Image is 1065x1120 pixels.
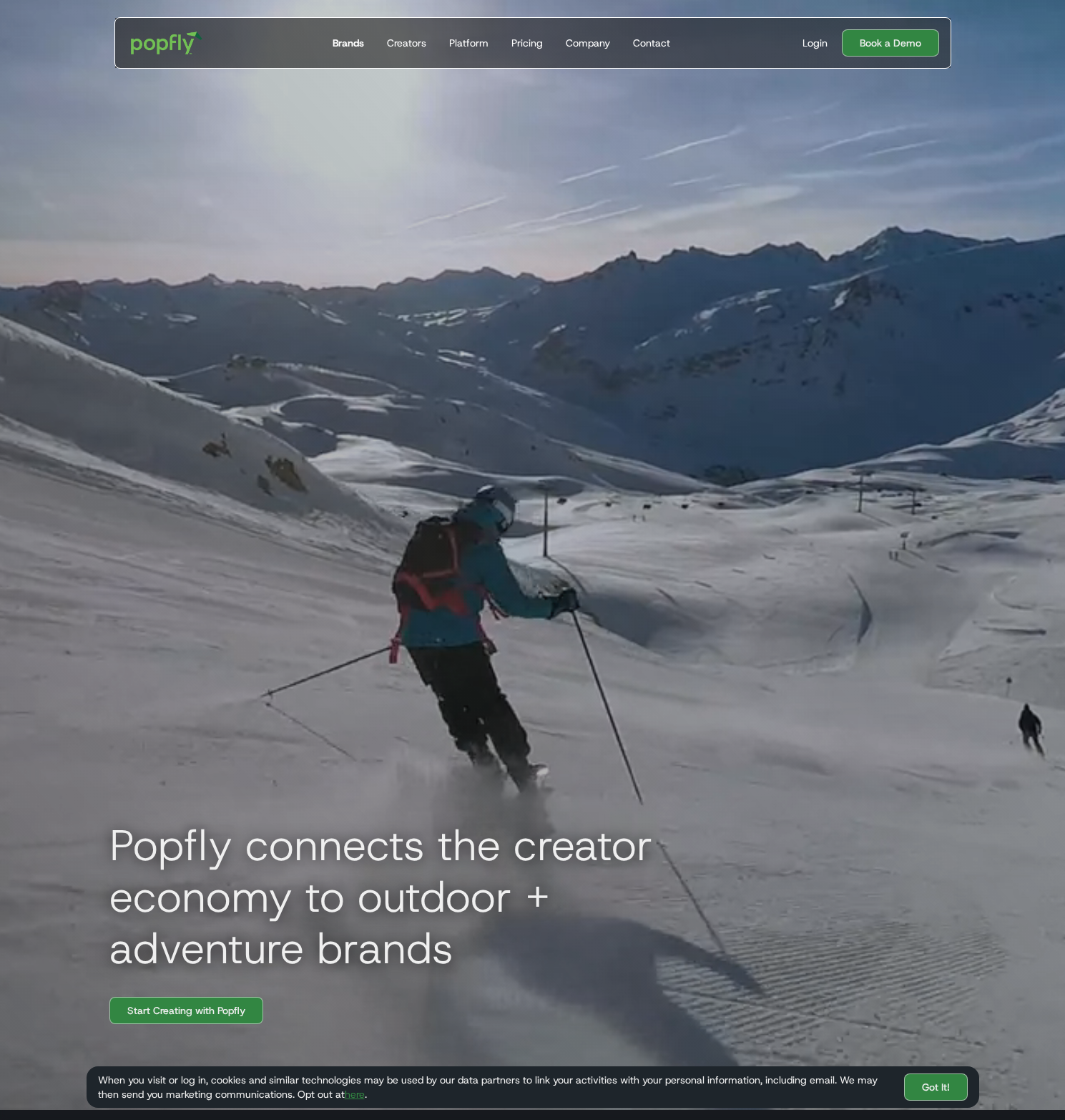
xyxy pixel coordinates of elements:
a: home [121,21,213,64]
h1: Popfly connects the creator economy to outdoor + adventure brands [98,819,742,974]
div: Login [803,36,828,50]
a: Creators [381,18,432,68]
div: Pricing [511,36,543,50]
div: Contact [633,36,670,50]
a: here [345,1088,365,1101]
div: Company [566,36,610,50]
a: Book a Demo [842,29,939,57]
div: Creators [387,36,426,50]
a: Brands [327,18,370,68]
a: Platform [443,18,494,68]
a: Start Creating with Popfly [109,997,263,1024]
div: When you visit or log in, cookies and similar technologies may be used by our data partners to li... [98,1073,893,1101]
div: Platform [449,36,489,50]
div: Brands [333,36,364,50]
a: Pricing [506,18,549,68]
a: Company [560,18,616,68]
a: Got It! [904,1073,968,1101]
a: Contact [627,18,676,68]
a: Login [797,36,833,50]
